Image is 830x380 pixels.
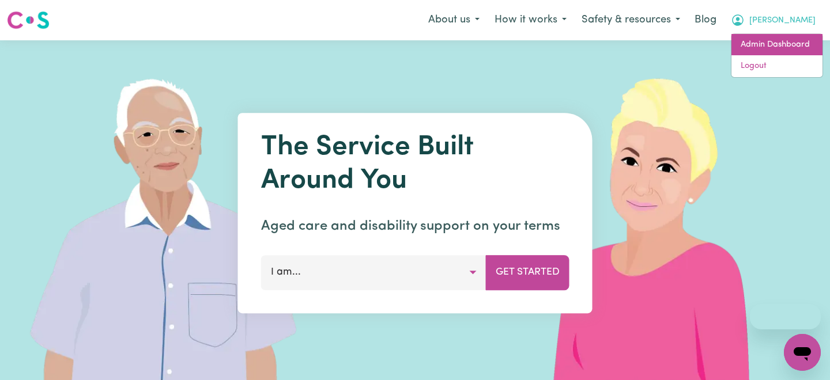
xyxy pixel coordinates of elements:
[731,55,823,77] a: Logout
[487,8,574,32] button: How it works
[731,34,823,56] a: Admin Dashboard
[750,304,821,329] iframe: Message from company
[261,255,486,290] button: I am...
[7,10,50,31] img: Careseekers logo
[261,216,569,237] p: Aged care and disability support on your terms
[688,7,723,33] a: Blog
[574,8,688,32] button: Safety & resources
[486,255,569,290] button: Get Started
[749,14,816,27] span: [PERSON_NAME]
[723,8,823,32] button: My Account
[261,131,569,197] h1: The Service Built Around You
[421,8,487,32] button: About us
[784,334,821,371] iframe: Button to launch messaging window
[731,33,823,78] div: My Account
[7,7,50,33] a: Careseekers logo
